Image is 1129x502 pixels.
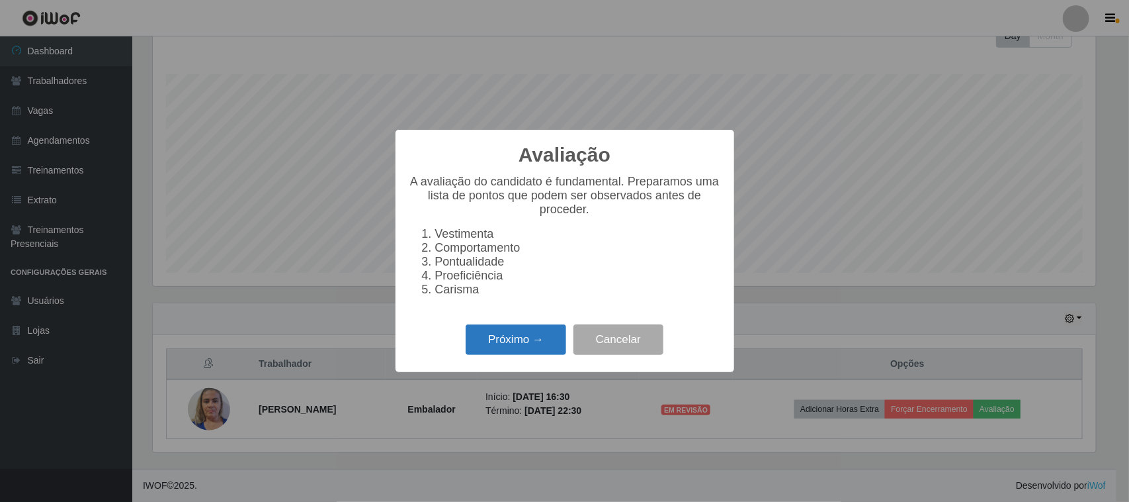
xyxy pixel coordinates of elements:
li: Pontualidade [435,255,721,269]
li: Carisma [435,283,721,297]
button: Cancelar [573,325,663,356]
li: Vestimenta [435,227,721,241]
button: Próximo → [466,325,566,356]
h2: Avaliação [519,143,610,167]
li: Proeficiência [435,269,721,283]
li: Comportamento [435,241,721,255]
p: A avaliação do candidato é fundamental. Preparamos uma lista de pontos que podem ser observados a... [409,175,721,217]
